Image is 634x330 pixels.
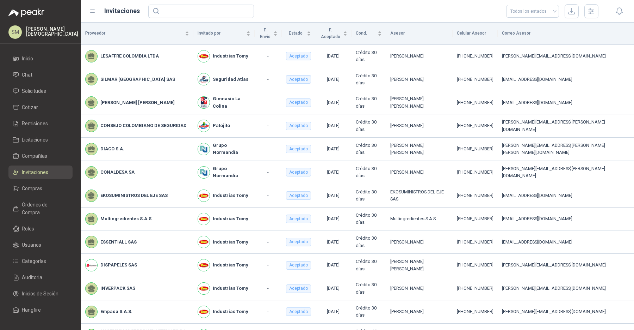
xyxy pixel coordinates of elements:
div: Aceptado [286,284,311,293]
a: Roles [8,222,73,235]
div: [PERSON_NAME] [390,169,448,176]
div: [PERSON_NAME][EMAIL_ADDRESS][DOMAIN_NAME] [502,262,630,269]
span: - [267,123,269,128]
b: Grupo Normandía [213,142,250,156]
a: Chat [8,68,73,82]
span: [DATE] [327,169,340,175]
p: [PERSON_NAME] [DEMOGRAPHIC_DATA] [26,26,78,36]
span: [DATE] [327,146,340,151]
div: [PERSON_NAME][EMAIL_ADDRESS][DOMAIN_NAME] [502,53,630,60]
div: [PHONE_NUMBER] [457,239,493,246]
span: F. Aceptado [319,27,342,40]
th: Invitado por [193,23,255,45]
img: Company Logo [198,190,210,202]
img: Company Logo [198,213,210,225]
div: [PERSON_NAME] [PERSON_NAME] [390,142,448,156]
div: Crédito 30 días [356,72,382,87]
div: Crédito 30 días [356,188,382,203]
div: Crédito 30 días [356,258,382,272]
div: [EMAIL_ADDRESS][DOMAIN_NAME] [502,192,630,199]
span: [DATE] [327,216,340,221]
span: [DATE] [327,53,340,59]
div: [PHONE_NUMBER] [457,76,493,83]
span: - [267,146,269,151]
b: ESSENTIALL SAS [100,239,137,246]
div: [PERSON_NAME][EMAIL_ADDRESS][DOMAIN_NAME] [502,308,630,315]
span: Hangfire [22,306,41,314]
b: Seguridad Atlas [213,76,248,83]
span: Inicio [22,55,33,62]
div: Aceptado [286,122,311,130]
div: Crédito 30 días [356,119,382,133]
th: Estado [282,23,315,45]
div: Crédito 30 días [356,212,382,226]
b: Patojito [213,122,230,129]
a: Solicitudes [8,84,73,98]
span: - [267,286,269,291]
img: Company Logo [198,236,210,248]
div: [EMAIL_ADDRESS][DOMAIN_NAME] [502,76,630,83]
span: - [267,193,269,198]
div: SM [8,25,22,39]
b: Multingredientes S.A.S [100,215,151,222]
span: Remisiones [22,120,48,127]
div: Aceptado [286,191,311,200]
span: Proveedor [85,30,184,37]
div: Multingredientes S.A.S [390,215,448,222]
span: Roles [22,225,34,233]
div: EKOSUMINISTROS DEL EJE SAS [390,188,448,203]
div: Aceptado [286,75,311,84]
span: - [267,309,269,314]
b: CONALDESA SA [100,169,135,176]
b: LESAFFRE COLOMBIA LTDA [100,53,159,60]
a: Órdenes de Compra [8,198,73,219]
span: - [267,100,269,105]
div: [PHONE_NUMBER] [457,122,493,129]
a: Compañías [8,149,73,163]
b: Grupo Normandía [213,165,250,180]
div: [PERSON_NAME][EMAIL_ADDRESS][PERSON_NAME][DOMAIN_NAME] [502,165,630,180]
div: Aceptado [286,98,311,107]
span: Invitado por [198,30,245,37]
span: [DATE] [327,239,340,245]
b: Industrias Tomy [213,192,248,199]
div: Aceptado [286,238,311,246]
div: [PHONE_NUMBER] [457,145,493,152]
b: EKOSUMINISTROS DEL EJE SAS [100,192,168,199]
a: Remisiones [8,117,73,130]
img: Company Logo [198,73,210,85]
a: Categorías [8,254,73,268]
img: Company Logo [198,167,210,178]
a: Cotizar [8,101,73,114]
b: Industrias Tomy [213,53,248,60]
div: Aceptado [286,145,311,153]
th: Celular Asesor [453,23,498,45]
b: Empaca S.A.S. [100,308,132,315]
span: - [267,239,269,245]
span: [DATE] [327,123,340,128]
div: Aceptado [286,215,311,223]
span: - [267,77,269,82]
b: Gimnasio La Colina [213,95,250,110]
div: [EMAIL_ADDRESS][DOMAIN_NAME] [502,239,630,246]
a: Licitaciones [8,133,73,146]
div: [PHONE_NUMBER] [457,308,493,315]
b: CONSEJO COLOMBIANO DE SEGURIDAD [100,122,187,129]
a: Compras [8,182,73,195]
div: [PHONE_NUMBER] [457,169,493,176]
div: [EMAIL_ADDRESS][DOMAIN_NAME] [502,215,630,222]
div: [PERSON_NAME][EMAIL_ADDRESS][PERSON_NAME][PERSON_NAME][DOMAIN_NAME] [502,142,630,156]
img: Company Logo [198,143,210,155]
b: Industrias Tomy [213,262,248,269]
div: [EMAIL_ADDRESS][DOMAIN_NAME] [502,99,630,106]
div: [PERSON_NAME] [PERSON_NAME] [390,258,448,272]
b: INVERPACK SAS [100,285,135,292]
span: [DATE] [327,100,340,105]
img: Company Logo [198,306,210,318]
span: [DATE] [327,262,340,268]
th: F. Aceptado [315,23,352,45]
a: Auditoria [8,271,73,284]
span: Licitaciones [22,136,48,144]
div: Crédito 30 días [356,142,382,156]
div: [PHONE_NUMBER] [457,99,493,106]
